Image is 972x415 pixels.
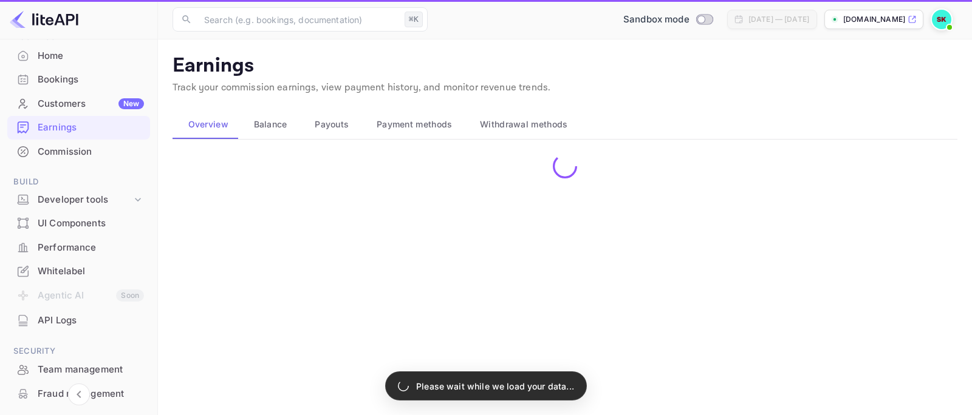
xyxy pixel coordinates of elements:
div: Earnings [38,121,144,135]
div: Whitelabel [7,260,150,283]
p: [DOMAIN_NAME] [843,14,905,25]
a: UI Components [7,212,150,234]
img: LiteAPI logo [10,10,78,29]
span: Payouts [315,117,349,132]
span: Build [7,175,150,189]
div: Earnings [7,116,150,140]
div: scrollable auto tabs example [173,110,957,139]
div: ⌘K [405,12,423,27]
div: Bookings [38,73,144,87]
div: Commission [38,145,144,159]
div: Fraud management [38,387,144,401]
div: Home [38,49,144,63]
div: [DATE] — [DATE] [748,14,809,25]
div: Team management [7,358,150,382]
p: Track your commission earnings, view payment history, and monitor revenue trends. [173,81,957,95]
div: Team management [38,363,144,377]
div: Performance [38,241,144,255]
a: Bookings [7,68,150,90]
p: Earnings [173,54,957,78]
div: Customers [38,97,144,111]
button: Collapse navigation [68,383,90,405]
div: New [118,98,144,109]
span: Balance [254,117,287,132]
div: API Logs [38,314,144,328]
a: Home [7,44,150,67]
a: Commission [7,140,150,163]
div: Home [7,44,150,68]
span: Withdrawal methods [480,117,567,132]
span: Security [7,345,150,358]
a: Fraud management [7,382,150,405]
div: Bookings [7,68,150,92]
a: Team management [7,358,150,380]
img: S k [932,10,951,29]
span: Sandbox mode [623,13,690,27]
span: Overview [188,117,228,132]
div: Commission [7,140,150,164]
div: Fraud management [7,382,150,406]
div: UI Components [7,212,150,235]
div: Whitelabel [38,265,144,278]
span: Payment methods [377,117,453,132]
a: API Logs [7,309,150,331]
a: Earnings [7,116,150,138]
div: CustomersNew [7,92,150,116]
input: Search (e.g. bookings, documentation) [197,7,400,32]
a: Performance [7,236,150,258]
div: API Logs [7,309,150,332]
div: Switch to Production mode [618,13,717,27]
div: Developer tools [7,189,150,211]
a: Whitelabel [7,260,150,282]
div: UI Components [38,217,144,231]
p: Please wait while we load your data... [416,380,574,393]
a: CustomersNew [7,92,150,115]
div: Performance [7,236,150,260]
div: Developer tools [38,193,132,207]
